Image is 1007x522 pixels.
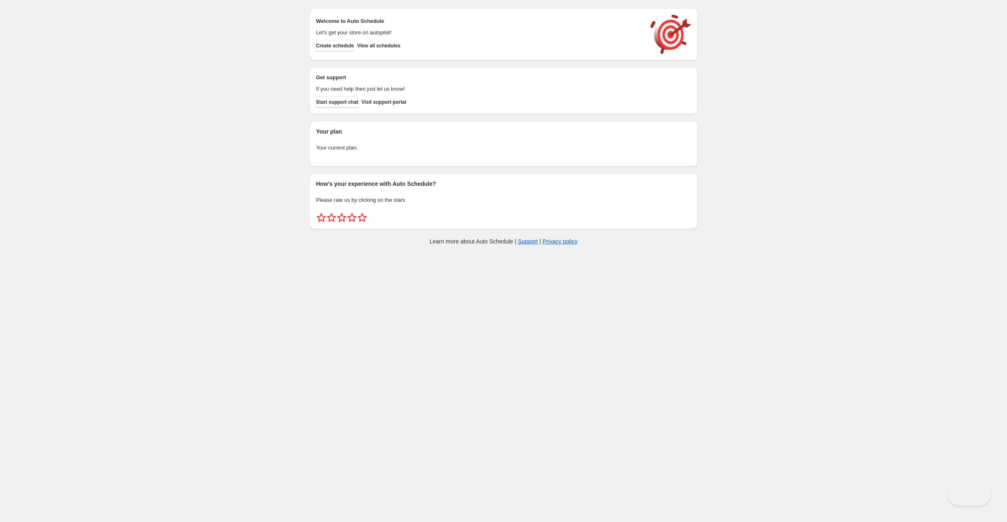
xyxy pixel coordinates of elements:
h2: How's your experience with Auto Schedule? [316,180,691,188]
a: Visit support portal [362,96,406,108]
span: Start support chat [316,99,358,105]
p: Learn more about Auto Schedule | | [429,237,577,245]
p: If you need help then just let us know! [316,85,642,93]
iframe: Toggle Customer Support [948,481,991,506]
h2: Get support [316,74,642,82]
p: Let's get your store on autopilot! [316,29,642,37]
p: Please rate us by clicking on the stars [316,196,691,204]
h2: Your plan [316,127,691,136]
h2: Welcome to Auto Schedule [316,17,642,25]
button: View all schedules [357,40,400,51]
a: Privacy policy [543,238,578,245]
span: Visit support portal [362,99,406,105]
span: View all schedules [357,42,400,49]
span: Create schedule [316,42,354,49]
p: Your current plan: [316,144,691,152]
a: Support [518,238,538,245]
a: Start support chat [316,96,358,108]
button: Create schedule [316,40,354,51]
